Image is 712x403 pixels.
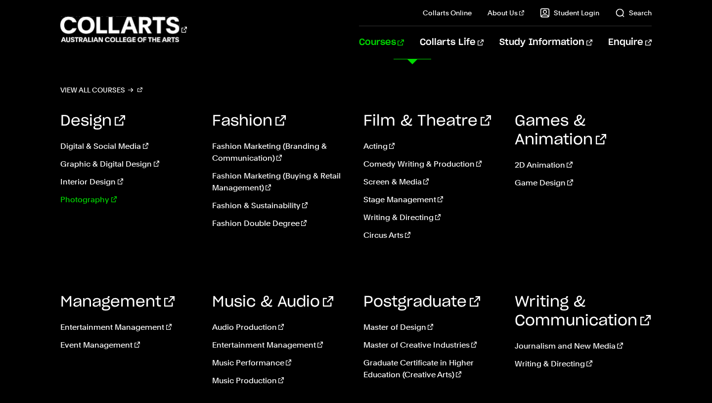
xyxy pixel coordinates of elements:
a: Entertainment Management [212,339,349,351]
div: Go to homepage [60,15,187,44]
a: Games & Animation [515,114,606,147]
a: Entertainment Management [60,321,197,333]
a: Courses [359,26,404,59]
a: Fashion [212,114,286,129]
a: Event Management [60,339,197,351]
a: Music Production [212,375,349,387]
a: Writing & Communication [515,295,651,328]
a: Management [60,295,175,310]
a: Fashion & Sustainability [212,200,349,212]
a: Stage Management [363,194,500,206]
a: Search [615,8,652,18]
a: Master of Creative Industries [363,339,500,351]
a: Fashion Double Degree [212,218,349,229]
a: Graduate Certificate in Higher Education (Creative Arts) [363,357,500,381]
a: View all courses [60,83,142,97]
a: Fashion Marketing (Buying & Retail Management) [212,170,349,194]
a: Fashion Marketing (Branding & Communication) [212,140,349,164]
a: Journalism and New Media [515,340,651,352]
a: Interior Design [60,176,197,188]
a: Postgraduate [363,295,480,310]
a: Screen & Media [363,176,500,188]
a: 2D Animation [515,159,651,171]
a: Collarts Online [423,8,472,18]
a: Enquire [608,26,651,59]
a: Writing & Directing [363,212,500,224]
a: Design [60,114,125,129]
a: Writing & Directing [515,358,651,370]
a: Study Information [499,26,592,59]
a: Acting [363,140,500,152]
a: Music Performance [212,357,349,369]
a: Graphic & Digital Design [60,158,197,170]
a: Master of Design [363,321,500,333]
a: About Us [488,8,524,18]
a: Digital & Social Media [60,140,197,152]
a: Game Design [515,177,651,189]
a: Comedy Writing & Production [363,158,500,170]
a: Film & Theatre [363,114,491,129]
a: Collarts Life [420,26,484,59]
a: Circus Arts [363,229,500,241]
a: Music & Audio [212,295,333,310]
a: Photography [60,194,197,206]
a: Audio Production [212,321,349,333]
a: Student Login [540,8,599,18]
